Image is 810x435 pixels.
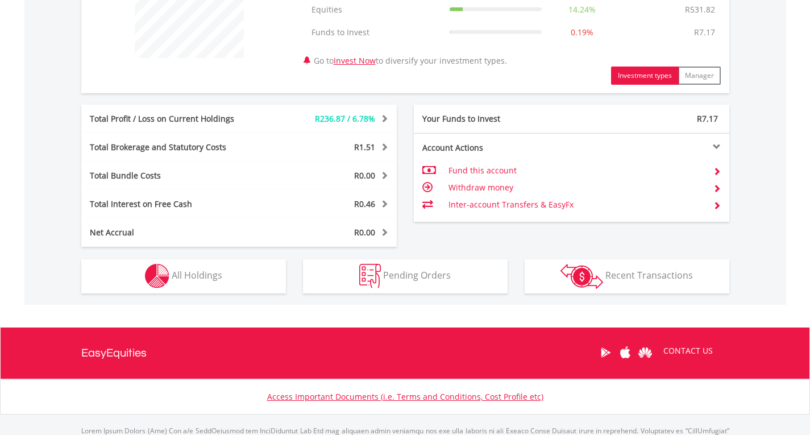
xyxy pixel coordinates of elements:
[315,113,375,124] span: R236.87 / 6.78%
[414,142,572,154] div: Account Actions
[354,170,375,181] span: R0.00
[303,259,508,293] button: Pending Orders
[635,335,655,370] a: Huawei
[334,55,376,66] a: Invest Now
[306,21,444,44] td: Funds to Invest
[596,335,616,370] a: Google Play
[172,269,222,281] span: All Holdings
[359,264,381,288] img: pending_instructions-wht.png
[81,113,265,125] div: Total Profit / Loss on Current Holdings
[145,264,169,288] img: holdings-wht.png
[81,170,265,181] div: Total Bundle Costs
[560,264,603,289] img: transactions-zar-wht.png
[697,113,718,124] span: R7.17
[81,227,265,238] div: Net Accrual
[81,259,286,293] button: All Holdings
[616,335,635,370] a: Apple
[605,269,693,281] span: Recent Transactions
[678,67,721,85] button: Manager
[611,67,679,85] button: Investment types
[267,391,543,402] a: Access Important Documents (i.e. Terms and Conditions, Cost Profile etc)
[81,142,265,153] div: Total Brokerage and Statutory Costs
[547,21,617,44] td: 0.19%
[383,269,451,281] span: Pending Orders
[81,198,265,210] div: Total Interest on Free Cash
[688,21,721,44] td: R7.17
[448,196,704,213] td: Inter-account Transfers & EasyFx
[354,198,375,209] span: R0.46
[655,335,721,367] a: CONTACT US
[354,227,375,238] span: R0.00
[448,179,704,196] td: Withdraw money
[81,328,147,379] a: EasyEquities
[414,113,572,125] div: Your Funds to Invest
[448,162,704,179] td: Fund this account
[525,259,729,293] button: Recent Transactions
[354,142,375,152] span: R1.51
